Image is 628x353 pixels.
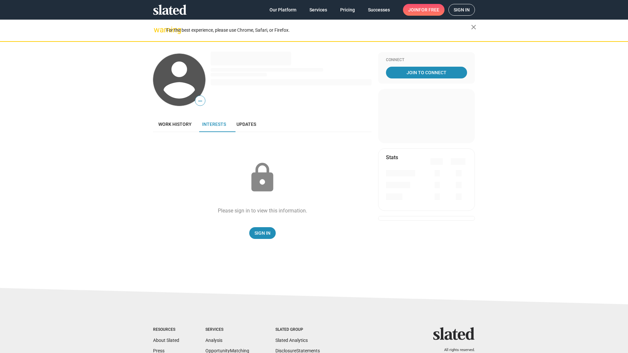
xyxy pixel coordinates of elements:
[386,58,467,63] div: Connect
[304,4,332,16] a: Services
[408,4,439,16] span: Join
[335,4,360,16] a: Pricing
[448,4,475,16] a: Sign in
[264,4,302,16] a: Our Platform
[275,338,308,343] a: Slated Analytics
[158,122,192,127] span: Work history
[205,327,249,332] div: Services
[195,97,205,105] span: —
[153,116,197,132] a: Work history
[368,4,390,16] span: Successes
[197,116,231,132] a: Interests
[386,67,467,78] a: Join To Connect
[205,338,222,343] a: Analysis
[403,4,445,16] a: Joinfor free
[363,4,395,16] a: Successes
[249,227,276,239] a: Sign In
[275,327,320,332] div: Slated Group
[340,4,355,16] span: Pricing
[254,227,270,239] span: Sign In
[231,116,261,132] a: Updates
[218,207,307,214] div: Please sign in to view this information.
[386,154,398,161] mat-card-title: Stats
[236,122,256,127] span: Updates
[270,4,296,16] span: Our Platform
[153,338,179,343] a: About Slated
[246,161,279,194] mat-icon: lock
[419,4,439,16] span: for free
[387,67,466,78] span: Join To Connect
[166,26,471,35] div: For the best experience, please use Chrome, Safari, or Firefox.
[309,4,327,16] span: Services
[454,4,470,15] span: Sign in
[154,26,162,34] mat-icon: warning
[470,23,478,31] mat-icon: close
[202,122,226,127] span: Interests
[153,327,179,332] div: Resources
